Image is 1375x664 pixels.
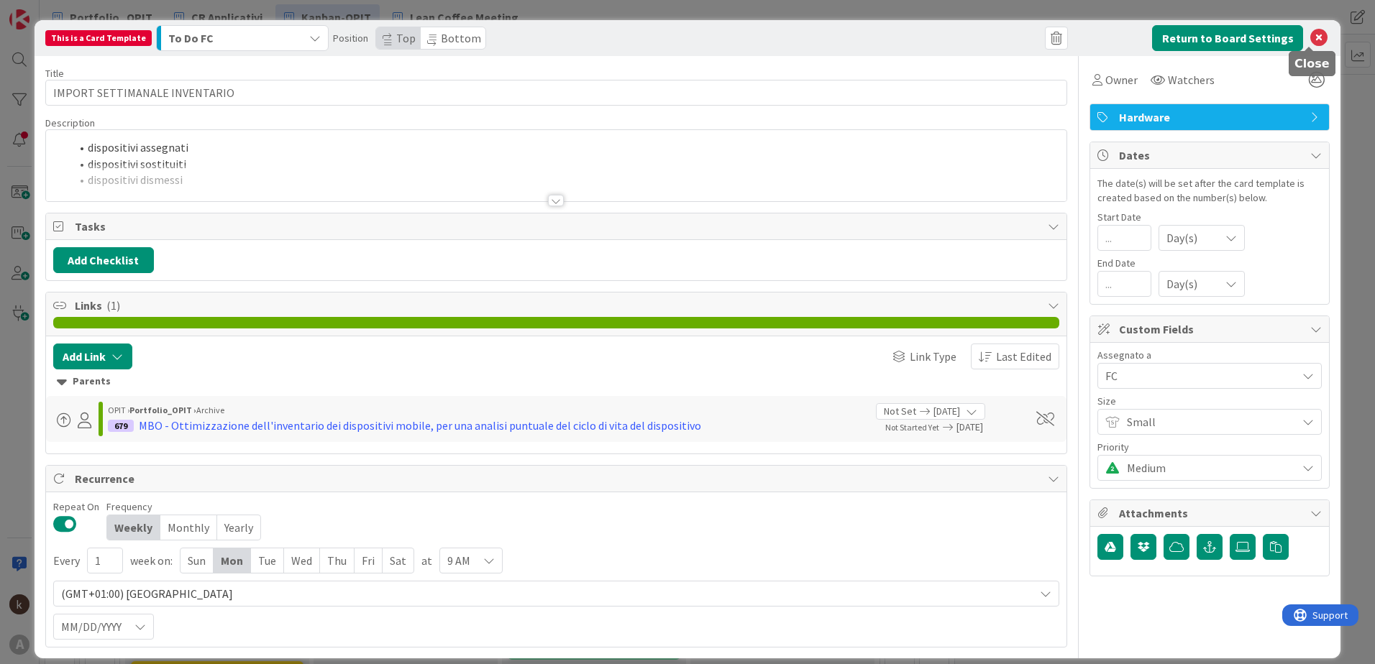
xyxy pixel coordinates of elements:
[53,247,154,273] button: Add Checklist
[45,116,95,129] span: Description
[1097,442,1322,452] div: Priority
[168,29,214,47] span: To Do FC
[160,515,217,540] div: Monthly
[1097,176,1322,205] div: The date(s) will be set after the card template is created based on the number(s) below.
[1105,71,1138,88] span: Owner
[106,298,120,313] span: ( 1 )
[1294,57,1330,70] h5: Close
[30,2,65,19] span: Support
[355,548,383,573] div: Fri
[910,348,956,365] span: Link Type
[1097,396,1322,406] div: Size
[214,548,251,573] div: Mon
[181,548,214,573] div: Sun
[61,584,1027,604] span: (GMT+01:00) [GEOGRAPHIC_DATA]
[217,515,260,540] div: Yearly
[107,515,160,540] div: Weekly
[53,499,99,515] div: Repeat On
[1127,412,1289,432] span: Small
[129,405,196,415] b: Portfolio_OPIT ›
[108,420,134,432] div: 679
[1105,367,1297,384] span: FC
[1127,458,1289,478] span: Medium
[956,420,1020,435] span: [DATE]
[196,405,224,415] span: Archive
[45,30,152,46] div: This is a Card Template
[61,617,122,637] span: MM/DD/YYYY
[383,548,414,573] div: Sat
[1119,321,1303,338] span: Custom Fields
[1152,25,1303,51] button: Return to Board Settings
[996,348,1051,365] span: Last Edited
[1166,228,1212,248] span: Day(s)
[57,374,1056,389] div: Parents
[1097,258,1136,268] span: End Date
[139,417,701,434] div: MBO - Ottimizzazione dell'inventario dei dispositivi mobile, per una analisi puntuale del ciclo d...
[1097,212,1141,222] span: Start Date
[1097,350,1322,360] div: Assegnato a
[75,297,1041,314] span: Links
[320,548,355,573] div: Thu
[45,67,64,80] label: Title
[1097,271,1151,297] input: ...
[396,31,416,45] span: Top
[75,470,1041,487] span: Recurrence
[156,25,329,51] button: To Do FC
[130,552,173,569] span: week on:
[45,80,1067,106] input: type card name here...
[1119,147,1303,164] span: Dates
[108,405,129,415] span: OPIT ›
[1119,109,1303,126] span: Hardware
[53,552,80,569] span: Every
[884,404,916,419] span: Not Set
[75,218,1041,235] span: Tasks
[70,139,1059,156] li: dispositivi assegnati
[1119,504,1303,522] span: Attachments
[971,343,1059,369] button: Last Edited
[441,31,481,45] span: Bottom
[53,343,132,369] button: Add Link
[70,156,1059,172] li: dispositivi sostituiti
[251,548,284,573] div: Tue
[333,32,368,44] span: Position
[1166,274,1212,294] span: Day(s)
[421,552,432,569] span: at
[284,548,320,573] div: Wed
[106,499,261,515] span: Frequency
[933,404,960,419] span: [DATE]
[885,422,939,433] span: Not Started Yet
[447,550,470,571] span: 9 AM
[1097,225,1151,251] input: ...
[1168,71,1215,88] span: Watchers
